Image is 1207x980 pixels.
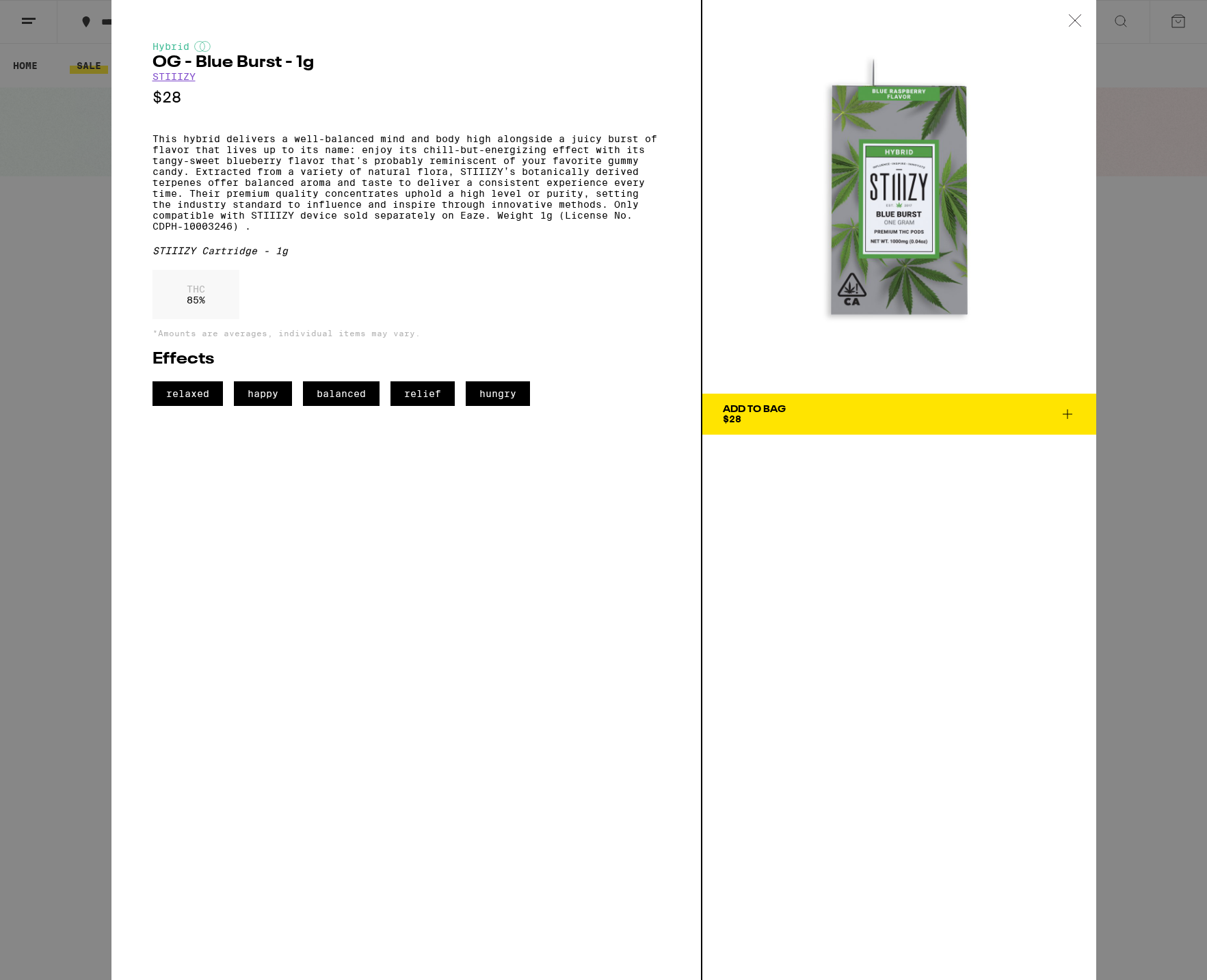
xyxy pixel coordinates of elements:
[702,394,1096,435] button: Add To Bag$28
[303,381,380,406] span: balanced
[152,329,660,338] p: *Amounts are averages, individual items may vary.
[194,41,211,52] img: hybridColor.svg
[723,413,741,424] span: $28
[152,381,223,406] span: relaxed
[31,10,59,22] span: Help
[152,55,660,71] h2: OG - Blue Burst - 1g
[152,89,660,106] p: $28
[152,351,660,368] h2: Effects
[390,381,455,406] span: relief
[466,381,530,406] span: hungry
[152,270,239,319] div: 85 %
[152,133,660,232] p: This hybrid delivers a well-balanced mind and body high alongside a juicy burst of flavor that li...
[152,71,196,82] a: STIIIZY
[187,284,205,295] p: THC
[152,245,660,256] div: STIIIZY Cartridge - 1g
[152,41,660,52] div: Hybrid
[234,381,292,406] span: happy
[723,405,786,414] div: Add To Bag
